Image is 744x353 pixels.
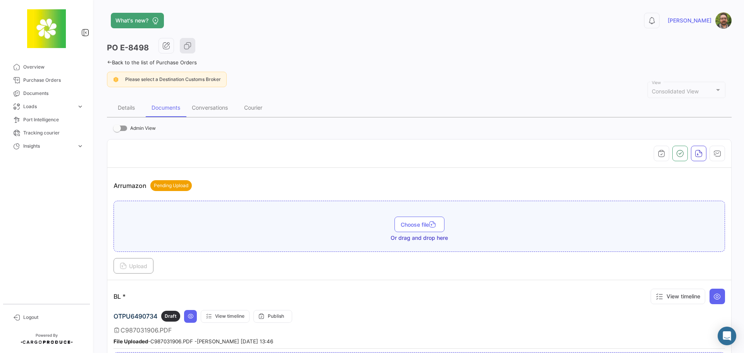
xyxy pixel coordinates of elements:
[125,76,221,82] span: Please select a Destination Customs Broker
[23,143,74,150] span: Insights
[23,116,84,123] span: Port Intelligence
[718,327,736,345] div: Abrir Intercom Messenger
[77,143,84,150] span: expand_more
[154,182,188,189] span: Pending Upload
[6,126,87,139] a: Tracking courier
[23,129,84,136] span: Tracking courier
[130,124,156,133] span: Admin View
[23,77,84,84] span: Purchase Orders
[114,180,192,191] p: Arrumazon
[23,103,74,110] span: Loads
[244,104,262,111] div: Courier
[23,64,84,71] span: Overview
[111,13,164,28] button: What's new?
[27,9,66,48] img: 8664c674-3a9e-46e9-8cba-ffa54c79117b.jfif
[6,113,87,126] a: Port Intelligence
[23,314,84,321] span: Logout
[114,338,148,344] b: File Uploaded
[192,104,228,111] div: Conversations
[107,59,197,65] a: Back to the list of Purchase Orders
[120,263,147,269] span: Upload
[6,87,87,100] a: Documents
[114,258,153,274] button: Upload
[391,234,448,242] span: Or drag and drop here
[715,12,732,29] img: SR.jpg
[118,104,135,111] div: Details
[114,312,157,320] span: OTPU6490734
[152,104,180,111] div: Documents
[253,310,292,323] button: Publish
[107,42,149,53] h3: PO E-8498
[652,88,699,95] mat-select-trigger: Consolidated View
[201,310,250,323] button: View timeline
[6,74,87,87] a: Purchase Orders
[668,17,711,24] span: [PERSON_NAME]
[114,338,273,344] small: - C987031906.PDF - [PERSON_NAME] [DATE] 13:46
[121,326,172,334] span: C987031906.PDF
[651,289,705,304] button: View timeline
[115,17,148,24] span: What's new?
[394,217,444,232] button: Choose file
[6,60,87,74] a: Overview
[165,313,177,320] span: Draft
[77,103,84,110] span: expand_more
[23,90,84,97] span: Documents
[401,221,438,228] span: Choose file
